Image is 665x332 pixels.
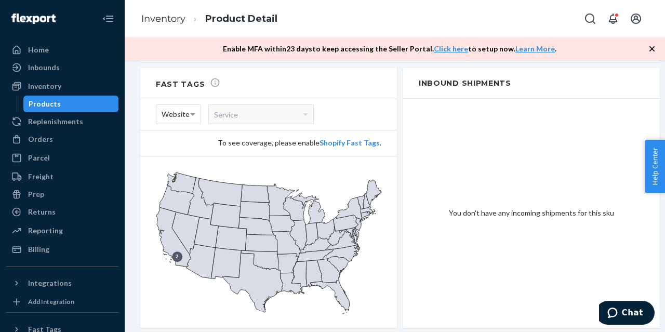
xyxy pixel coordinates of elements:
[11,14,56,24] img: Flexport logo
[403,99,660,328] div: You don't have any incoming shipments for this sku
[6,78,118,95] a: Inventory
[515,44,555,53] a: Learn More
[320,138,380,147] a: Shopify Fast Tags
[6,204,118,220] a: Returns
[133,4,286,34] ol: breadcrumbs
[156,77,220,89] h2: Fast Tags
[28,116,83,127] div: Replenishments
[205,13,277,24] a: Product Detail
[141,13,185,24] a: Inventory
[209,105,313,124] div: Service
[28,189,44,200] div: Prep
[223,44,556,54] p: Enable MFA within 23 days to keep accessing the Seller Portal. to setup now. .
[28,45,49,55] div: Home
[98,8,118,29] button: Close Navigation
[28,171,54,182] div: Freight
[6,113,118,130] a: Replenishments
[28,278,72,288] div: Integrations
[162,105,190,123] span: Website
[28,81,61,91] div: Inventory
[434,44,468,53] a: Click here
[626,8,646,29] button: Open account menu
[603,8,623,29] button: Open notifications
[6,42,118,58] a: Home
[28,62,60,73] div: Inbounds
[23,96,119,112] a: Products
[6,186,118,203] a: Prep
[599,301,655,327] iframe: Opens a widget where you can chat to one of our agents
[6,222,118,239] a: Reporting
[6,275,118,291] button: Integrations
[580,8,601,29] button: Open Search Box
[156,138,381,148] div: To see coverage, please enable .
[28,297,74,306] div: Add Integration
[6,296,118,308] a: Add Integration
[6,168,118,185] a: Freight
[28,153,50,163] div: Parcel
[6,150,118,166] a: Parcel
[28,207,56,217] div: Returns
[28,134,53,144] div: Orders
[645,140,665,193] button: Help Center
[403,68,660,99] h2: Inbound Shipments
[6,131,118,148] a: Orders
[28,244,49,255] div: Billing
[28,225,63,236] div: Reporting
[6,59,118,76] a: Inbounds
[29,99,61,109] div: Products
[6,241,118,258] a: Billing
